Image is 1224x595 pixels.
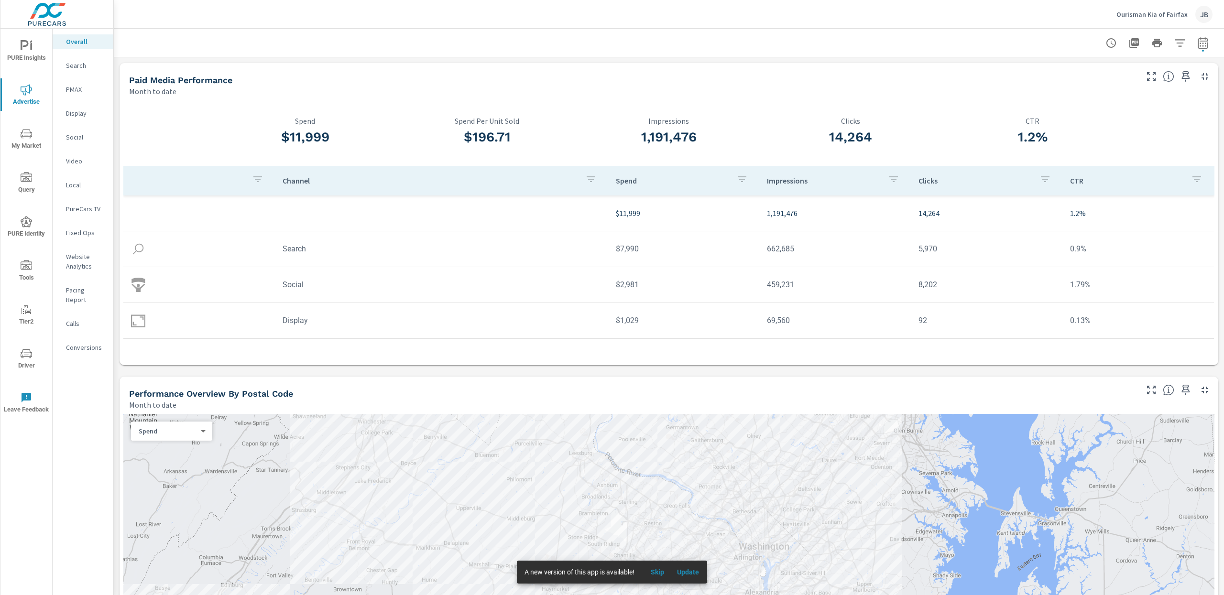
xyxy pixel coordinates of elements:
[1144,69,1159,84] button: Make Fullscreen
[275,237,608,261] td: Search
[1195,6,1213,23] div: JB
[1062,237,1214,261] td: 0.9%
[129,389,293,399] h5: Performance Overview By Postal Code
[942,129,1124,145] h3: 1.2%
[53,340,113,355] div: Conversions
[66,37,106,46] p: Overall
[1062,308,1214,333] td: 0.13%
[1070,207,1206,219] p: 1.2%
[677,568,699,576] span: Update
[53,178,113,192] div: Local
[53,316,113,331] div: Calls
[918,176,1032,185] p: Clicks
[131,278,145,292] img: icon-social.svg
[911,237,1062,261] td: 5,970
[911,272,1062,297] td: 8,202
[608,308,760,333] td: $1,029
[759,272,911,297] td: 459,231
[53,283,113,307] div: Pacing Report
[396,129,578,145] h3: $196.71
[3,40,49,64] span: PURE Insights
[1193,33,1213,53] button: Select Date Range
[1070,176,1183,185] p: CTR
[53,226,113,240] div: Fixed Ops
[918,207,1055,219] p: 14,264
[759,308,911,333] td: 69,560
[66,180,106,190] p: Local
[66,228,106,238] p: Fixed Ops
[53,58,113,73] div: Search
[139,427,197,435] p: Spend
[214,117,396,125] p: Spend
[53,202,113,216] div: PureCars TV
[1116,10,1188,19] p: Ourisman Kia of Fairfax
[642,564,673,580] button: Skip
[1125,33,1144,53] button: "Export Report to PDF"
[53,106,113,120] div: Display
[396,117,578,125] p: Spend Per Unit Sold
[53,154,113,168] div: Video
[911,308,1062,333] td: 92
[767,176,880,185] p: Impressions
[3,260,49,283] span: Tools
[3,348,49,371] span: Driver
[3,304,49,327] span: Tier2
[275,272,608,297] td: Social
[578,129,760,145] h3: 1,191,476
[214,129,396,145] h3: $11,999
[66,108,106,118] p: Display
[1170,33,1190,53] button: Apply Filters
[53,130,113,144] div: Social
[66,132,106,142] p: Social
[129,399,176,411] p: Month to date
[66,285,106,304] p: Pacing Report
[3,392,49,415] span: Leave Feedback
[275,308,608,333] td: Display
[131,242,145,256] img: icon-search.svg
[767,207,903,219] p: 1,191,476
[616,207,752,219] p: $11,999
[1178,382,1193,398] span: Save this to your personalized report
[53,249,113,273] div: Website Analytics
[131,427,205,436] div: Spend
[66,85,106,94] p: PMAX
[66,319,106,328] p: Calls
[129,75,232,85] h5: Paid Media Performance
[1163,384,1174,396] span: Understand performance data by postal code. Individual postal codes can be selected and expanded ...
[1197,382,1213,398] button: Minimize Widget
[608,237,760,261] td: $7,990
[1147,33,1167,53] button: Print Report
[3,172,49,195] span: Query
[3,128,49,151] span: My Market
[0,29,52,424] div: nav menu
[942,117,1124,125] p: CTR
[608,272,760,297] td: $2,981
[283,176,578,185] p: Channel
[525,568,634,576] span: A new version of this app is available!
[578,117,760,125] p: Impressions
[673,564,703,580] button: Update
[1062,272,1214,297] td: 1.79%
[3,84,49,108] span: Advertise
[3,216,49,239] span: PURE Identity
[131,314,145,328] img: icon-display.svg
[66,252,106,271] p: Website Analytics
[66,156,106,166] p: Video
[760,117,941,125] p: Clicks
[616,176,729,185] p: Spend
[66,61,106,70] p: Search
[53,82,113,97] div: PMAX
[760,129,941,145] h3: 14,264
[129,86,176,97] p: Month to date
[646,568,669,576] span: Skip
[66,204,106,214] p: PureCars TV
[1163,71,1174,82] span: Understand performance metrics over the selected time range.
[1144,382,1159,398] button: Make Fullscreen
[53,34,113,49] div: Overall
[66,343,106,352] p: Conversions
[759,237,911,261] td: 662,685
